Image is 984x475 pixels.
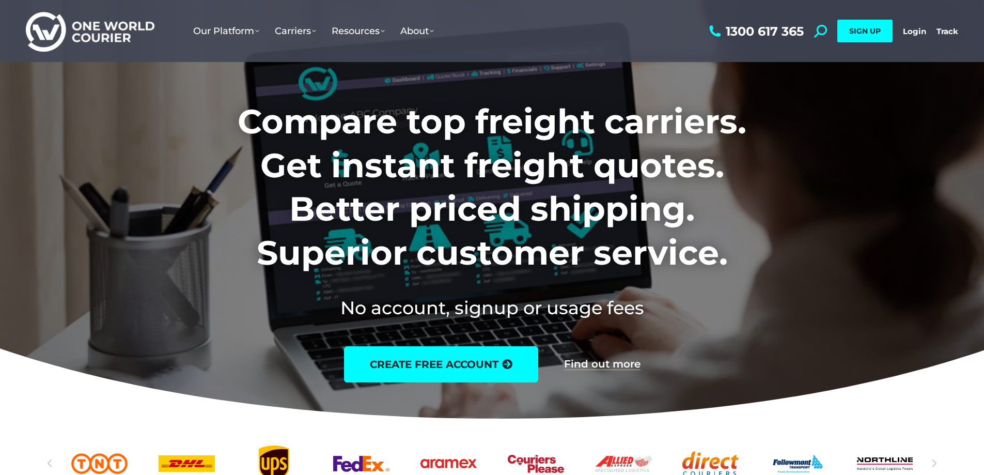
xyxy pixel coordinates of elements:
span: SIGN UP [849,26,881,36]
a: Carriers [267,15,324,47]
a: Resources [324,15,393,47]
h1: Compare top freight carriers. Get instant freight quotes. Better priced shipping. Superior custom... [169,100,815,274]
h2: No account, signup or usage fees [169,295,815,320]
a: 1300 617 365 [707,25,804,38]
a: About [393,15,442,47]
span: Our Platform [193,25,259,37]
span: About [400,25,434,37]
span: Resources [332,25,385,37]
a: create free account [344,346,538,382]
a: SIGN UP [837,20,893,42]
span: Carriers [275,25,316,37]
a: Login [903,26,926,36]
a: Track [936,26,958,36]
img: One World Courier [26,10,154,52]
a: Find out more [564,359,641,370]
a: Our Platform [185,15,267,47]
